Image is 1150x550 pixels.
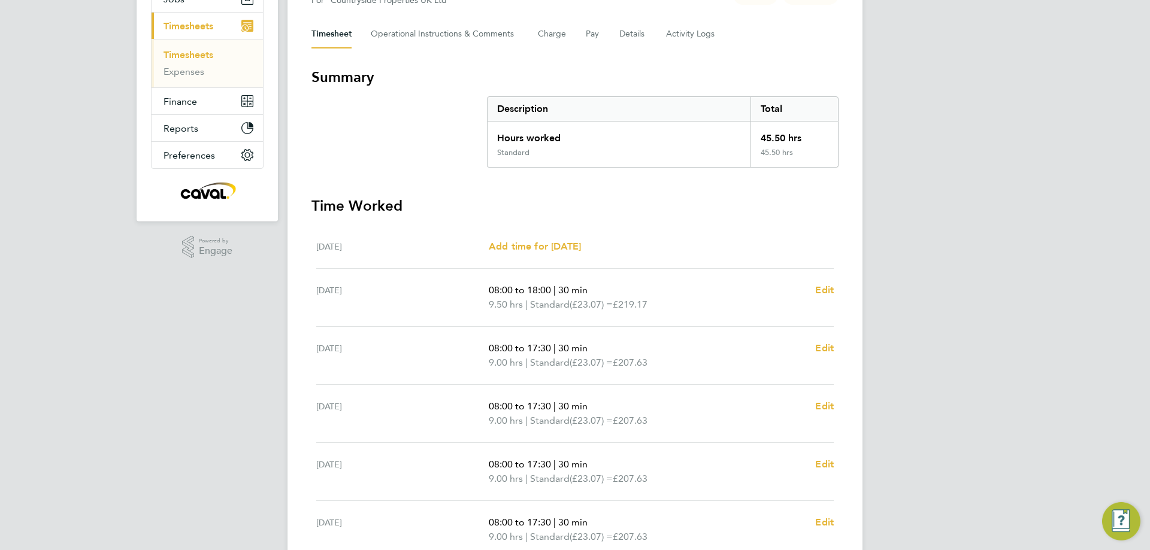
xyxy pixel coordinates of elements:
[570,415,613,426] span: (£23.07) =
[553,458,556,470] span: |
[558,342,588,354] span: 30 min
[586,20,600,48] button: Pay
[497,148,529,157] div: Standard
[489,400,551,412] span: 08:00 to 17:30
[613,299,647,310] span: £219.17
[489,415,523,426] span: 9.00 hrs
[815,458,834,470] span: Edit
[530,297,570,312] span: Standard
[750,121,838,148] div: 45.50 hrs
[488,121,750,148] div: Hours worked
[152,13,263,39] button: Timesheets
[489,531,523,542] span: 9.00 hrs
[489,342,551,354] span: 08:00 to 17:30
[525,415,528,426] span: |
[613,415,647,426] span: £207.63
[164,66,204,77] a: Expenses
[489,241,581,252] span: Add time for [DATE]
[164,123,198,134] span: Reports
[815,516,834,528] span: Edit
[489,516,551,528] span: 08:00 to 17:30
[489,299,523,310] span: 9.50 hrs
[815,399,834,414] a: Edit
[199,236,232,246] span: Powered by
[152,115,263,141] button: Reports
[815,400,834,412] span: Edit
[815,284,834,296] span: Edit
[525,357,528,368] span: |
[815,457,834,472] a: Edit
[487,96,839,168] div: Summary
[750,148,838,167] div: 45.50 hrs
[558,458,588,470] span: 30 min
[316,341,489,370] div: [DATE]
[151,181,264,200] a: Go to home page
[558,400,588,412] span: 30 min
[152,88,263,114] button: Finance
[553,400,556,412] span: |
[525,531,528,542] span: |
[488,97,750,121] div: Description
[619,20,647,48] button: Details
[1102,502,1140,540] button: Engage Resource Center
[525,299,528,310] span: |
[538,20,567,48] button: Charge
[815,342,834,354] span: Edit
[164,49,213,60] a: Timesheets
[152,142,263,168] button: Preferences
[164,96,197,107] span: Finance
[152,39,263,87] div: Timesheets
[311,68,839,87] h3: Summary
[316,515,489,544] div: [DATE]
[613,357,647,368] span: £207.63
[558,516,588,528] span: 30 min
[177,181,237,200] img: caval-logo-retina.png
[489,357,523,368] span: 9.00 hrs
[371,20,519,48] button: Operational Instructions & Comments
[553,516,556,528] span: |
[489,473,523,484] span: 9.00 hrs
[815,283,834,297] a: Edit
[570,357,613,368] span: (£23.07) =
[570,473,613,484] span: (£23.07) =
[815,515,834,530] a: Edit
[750,97,838,121] div: Total
[316,283,489,312] div: [DATE]
[164,20,213,32] span: Timesheets
[570,531,613,542] span: (£23.07) =
[316,239,489,254] div: [DATE]
[489,239,581,254] a: Add time for [DATE]
[525,473,528,484] span: |
[613,531,647,542] span: £207.63
[530,355,570,370] span: Standard
[182,236,233,259] a: Powered byEngage
[311,196,839,215] h3: Time Worked
[553,342,556,354] span: |
[815,341,834,355] a: Edit
[530,414,570,428] span: Standard
[553,284,556,296] span: |
[164,150,215,161] span: Preferences
[530,530,570,544] span: Standard
[311,20,352,48] button: Timesheet
[558,284,588,296] span: 30 min
[316,399,489,428] div: [DATE]
[489,458,551,470] span: 08:00 to 17:30
[666,20,716,48] button: Activity Logs
[570,299,613,310] span: (£23.07) =
[316,457,489,486] div: [DATE]
[199,246,232,256] span: Engage
[613,473,647,484] span: £207.63
[530,472,570,486] span: Standard
[489,284,551,296] span: 08:00 to 18:00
